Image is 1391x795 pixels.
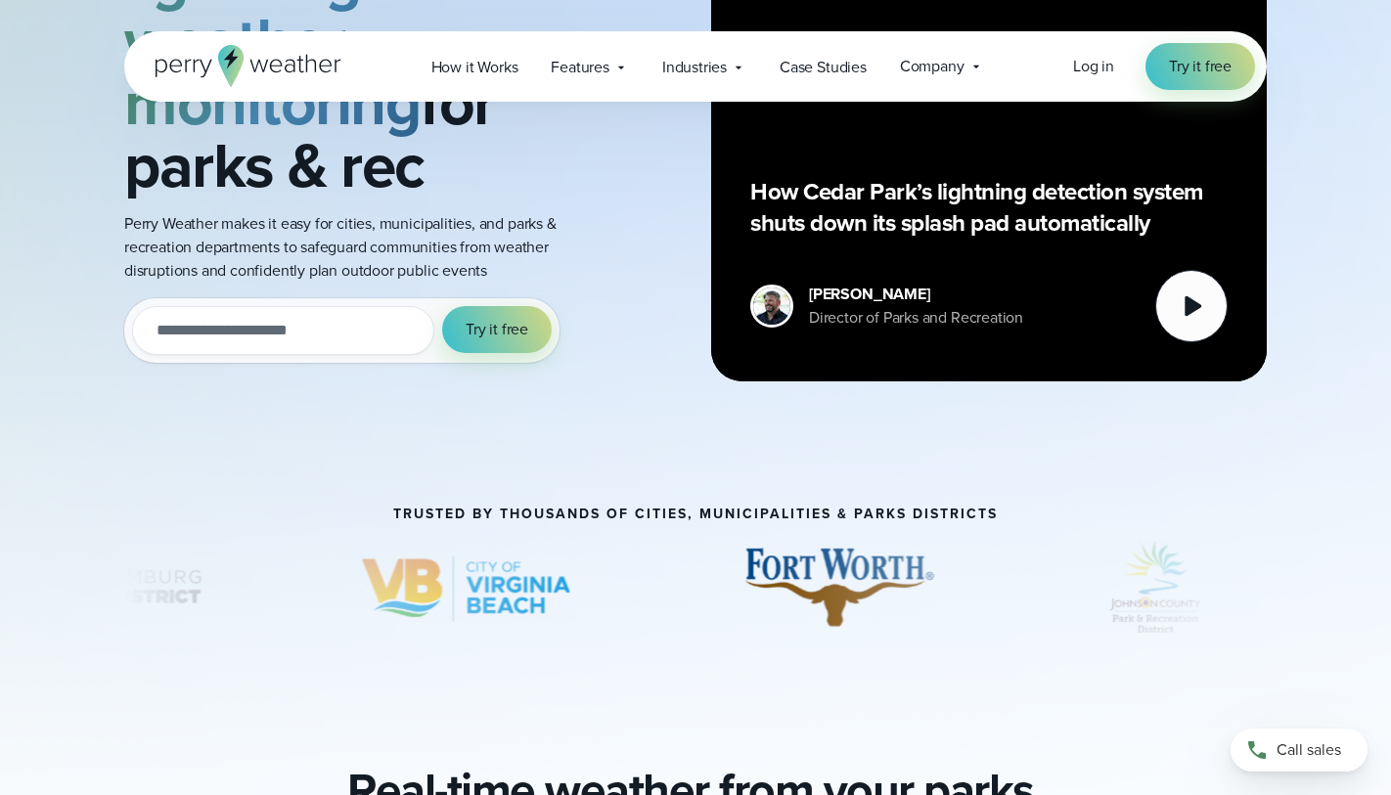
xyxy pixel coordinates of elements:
span: Features [551,56,609,79]
div: [PERSON_NAME] [809,283,1023,306]
span: Try it free [1169,55,1232,78]
a: Call sales [1231,729,1368,772]
img: Mike DeVito [753,287,790,325]
span: Company [900,55,965,78]
a: Try it free [1145,43,1255,90]
h3: Trusted by thousands of cities, municipalities & parks districts [393,507,998,522]
img: Johnson-County-Parks-District.svg [1070,538,1237,636]
div: 6 of 8 [1070,538,1237,636]
div: 4 of 8 [327,538,605,636]
div: 5 of 8 [698,538,976,636]
p: How Cedar Park’s lightning detection system shuts down its splash pad automatically [750,176,1228,239]
span: Log in [1073,55,1114,77]
a: How it Works [415,47,535,87]
div: slideshow [124,538,1267,645]
a: Case Studies [763,47,883,87]
span: Industries [662,56,727,79]
button: Try it free [442,306,552,353]
img: City-of-Fort-Worth-TX.svg [698,538,976,636]
p: Perry Weather makes it easy for cities, municipalities, and parks & recreation departments to saf... [124,212,582,283]
img: City-of-Virginia-Beach.svg [327,538,605,636]
div: Director of Parks and Recreation [809,306,1023,330]
span: How it Works [431,56,518,79]
span: Try it free [466,318,528,341]
span: Call sales [1277,738,1341,762]
a: Log in [1073,55,1114,78]
span: Case Studies [780,56,867,79]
